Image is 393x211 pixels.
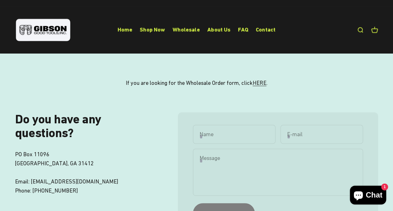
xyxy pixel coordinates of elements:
[348,186,388,206] inbox-online-store-chat: Shopify online store chat
[173,27,200,33] a: Wholesale
[140,27,165,33] a: Shop Now
[126,79,268,88] p: If you are looking for the Wholesale Order form, click .
[253,80,266,86] a: HERE
[15,150,158,195] p: PO Box 11096 [GEOGRAPHIC_DATA], GA 31412 Email: [EMAIL_ADDRESS][DOMAIN_NAME] Phone: [PHONE_NUMBER]
[207,27,230,33] a: About Us
[256,27,275,33] a: Contact
[118,27,132,33] a: Home
[15,112,158,140] h2: Do you have any questions?
[238,27,248,33] a: FAQ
